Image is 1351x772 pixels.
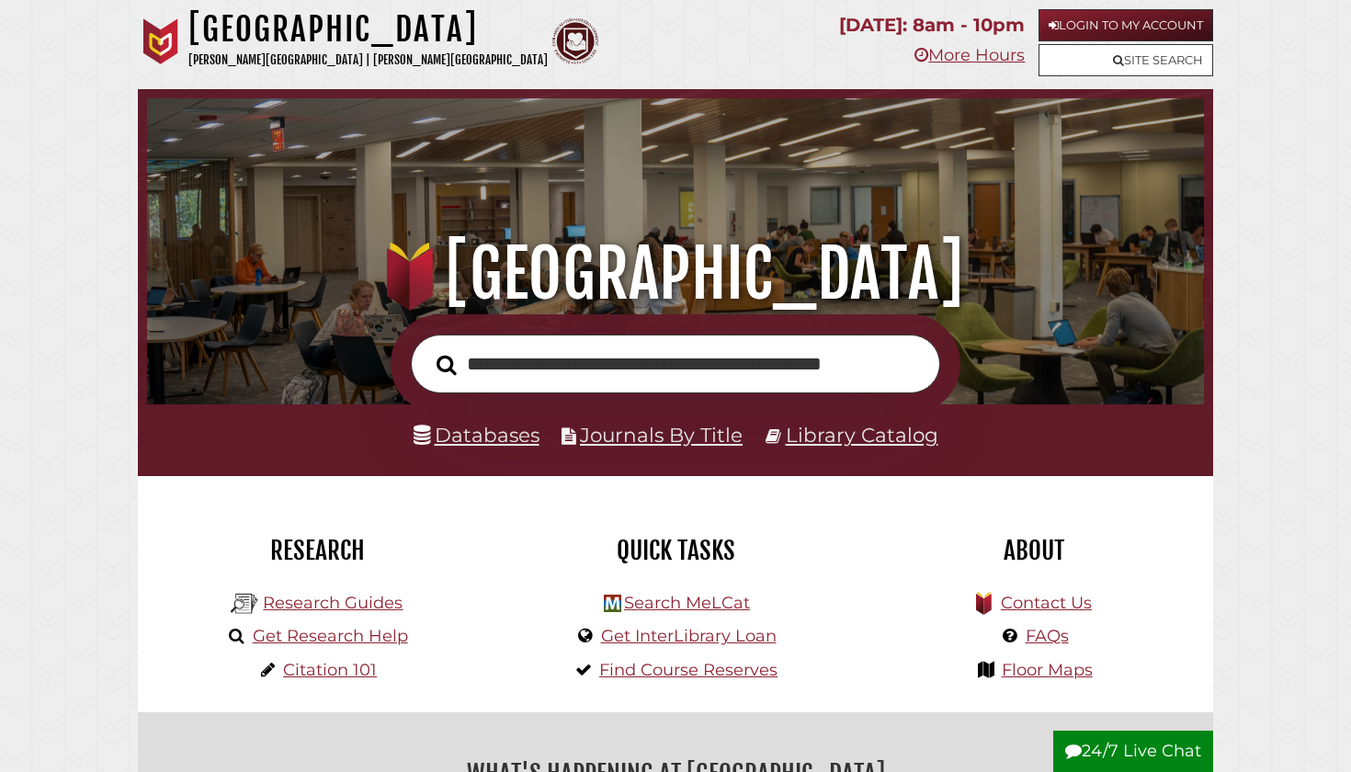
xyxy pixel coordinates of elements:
[188,50,548,71] p: [PERSON_NAME][GEOGRAPHIC_DATA] | [PERSON_NAME][GEOGRAPHIC_DATA]
[914,45,1025,65] a: More Hours
[414,423,539,447] a: Databases
[1039,44,1213,76] a: Site Search
[1026,626,1069,646] a: FAQs
[604,595,621,612] img: Hekman Library Logo
[283,660,377,680] a: Citation 101
[188,9,548,50] h1: [GEOGRAPHIC_DATA]
[427,349,466,380] button: Search
[786,423,938,447] a: Library Catalog
[580,423,743,447] a: Journals By Title
[510,535,841,566] h2: Quick Tasks
[263,593,403,613] a: Research Guides
[167,233,1184,314] h1: [GEOGRAPHIC_DATA]
[599,660,778,680] a: Find Course Reserves
[231,590,258,618] img: Hekman Library Logo
[437,354,457,376] i: Search
[1039,9,1213,41] a: Login to My Account
[624,593,750,613] a: Search MeLCat
[839,9,1025,41] p: [DATE]: 8am - 10pm
[253,626,408,646] a: Get Research Help
[868,535,1199,566] h2: About
[1002,660,1093,680] a: Floor Maps
[1001,593,1092,613] a: Contact Us
[552,18,598,64] img: Calvin Theological Seminary
[601,626,777,646] a: Get InterLibrary Loan
[138,18,184,64] img: Calvin University
[152,535,482,566] h2: Research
